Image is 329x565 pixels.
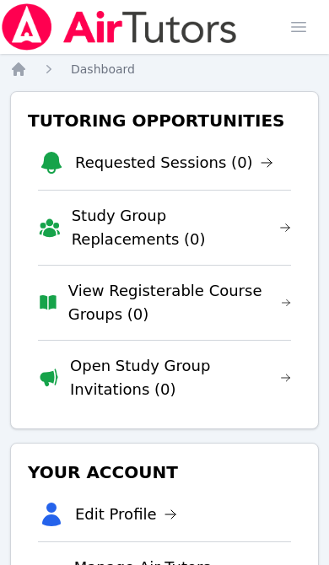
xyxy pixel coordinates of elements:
h3: Tutoring Opportunities [24,105,305,136]
a: Requested Sessions (0) [75,151,273,175]
a: Edit Profile [75,503,177,526]
nav: Breadcrumb [10,61,319,78]
a: Open Study Group Invitations (0) [70,354,291,401]
a: Dashboard [71,61,135,78]
h3: Your Account [24,457,305,487]
a: View Registerable Course Groups (0) [68,279,291,326]
a: Study Group Replacements (0) [72,204,291,251]
span: Dashboard [71,62,135,76]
